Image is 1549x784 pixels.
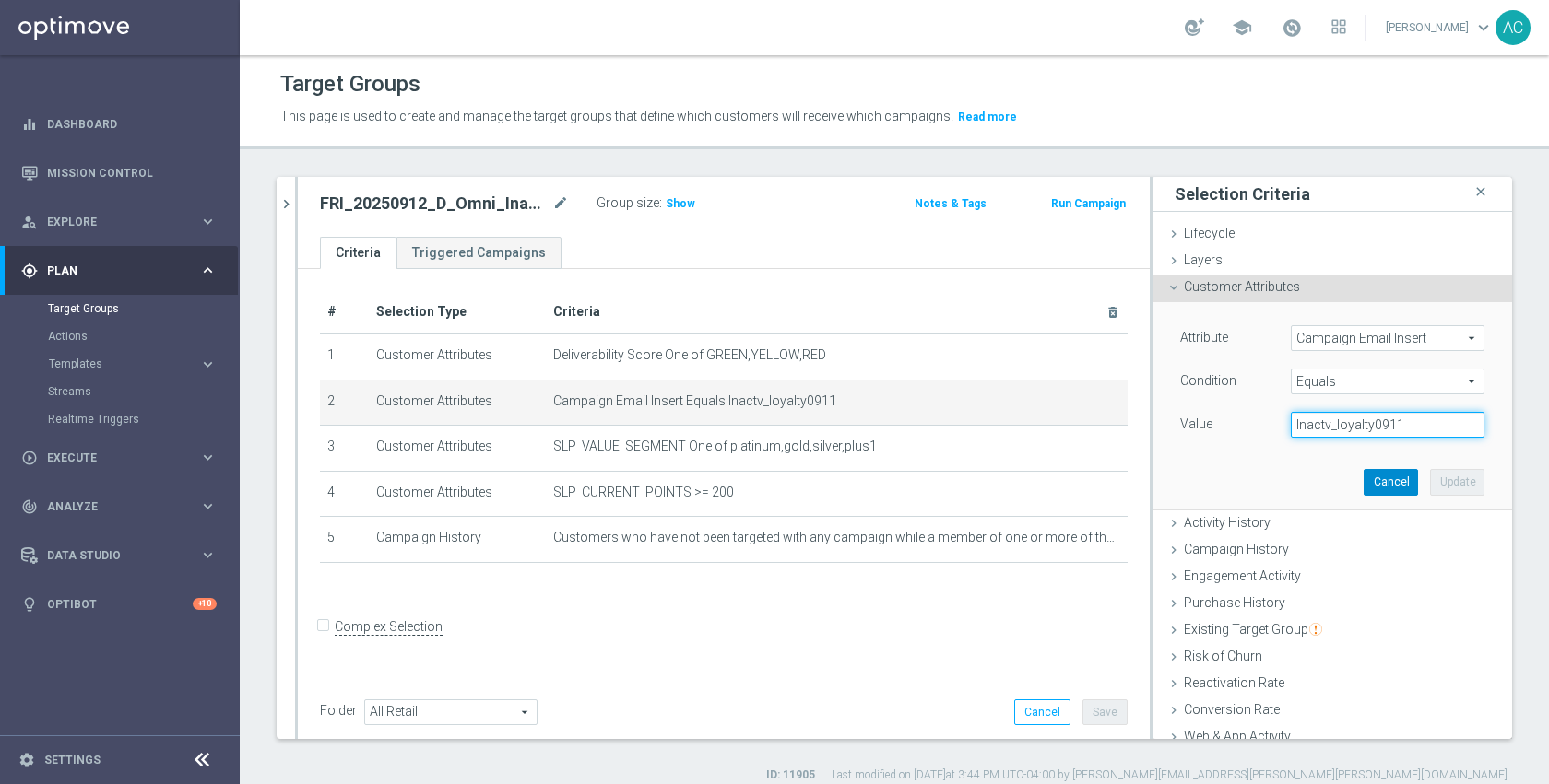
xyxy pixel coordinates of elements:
[369,380,547,426] td: Customer Attributes
[369,426,547,472] td: Customer Attributes
[21,596,38,613] i: lightbulb
[553,439,877,454] span: SLP_VALUE_SEGMENT One of platinum,gold,silver,plus1
[1180,330,1228,345] lable: Attribute
[21,148,217,197] div: Mission Control
[47,579,193,628] a: Optibot
[1184,515,1271,530] span: Activity History
[49,358,181,369] span: Templates
[20,499,218,514] div: track_changes Analyze keyboard_arrow_right
[320,426,369,472] td: 3
[20,166,218,181] button: Mission Control
[766,767,815,783] label: ID: 11905
[552,193,569,215] i: mode_edit
[1184,542,1289,556] span: Campaign History
[320,291,369,333] th: #
[48,295,238,322] div: Target Groups
[47,99,217,148] a: Dashboard
[47,265,199,276] span: Plan
[335,618,443,636] label: Complex Selection
[320,517,369,563] td: 5
[48,405,238,433] div: Realtime Triggers
[47,550,199,561] span: Data Studio
[47,501,199,512] span: Analyze
[1184,729,1291,743] span: Web & App Activity
[369,471,547,517] td: Customer Attributes
[21,214,38,230] i: person_search
[320,471,369,517] td: 4
[199,356,217,373] i: keyboard_arrow_right
[18,752,35,768] i: settings
[21,99,217,148] div: Dashboard
[21,579,217,628] div: Optibot
[44,755,101,766] a: Settings
[1184,226,1235,240] span: Lifecycle
[280,71,420,98] h1: Target Groups
[553,393,836,409] span: Campaign Email Insert Equals Inactv_loyalty0911
[396,237,562,269] a: Triggered Campaigns
[369,333,547,380] td: Customer Attributes
[21,263,38,279] i: gps_fixed
[1496,10,1531,45] div: AC
[913,193,988,214] button: Notes & Tags
[199,213,217,230] i: keyboard_arrow_right
[20,263,218,278] button: gps_fixed Plan keyboard_arrow_right
[48,357,218,371] button: Templates keyboard_arrow_right
[20,597,218,612] button: lightbulb Optibot +10
[280,109,953,123] span: This page is used to create and manage the target groups that define which customers will receive...
[199,497,217,515] i: keyboard_arrow_right
[1049,193,1128,214] button: Run Campaign
[21,450,199,466] div: Execute
[1184,595,1285,610] span: Purchase History
[320,237,396,269] a: Criteria
[553,485,734,500] span: SLP_CURRENT_POINTS >= 200
[48,378,238,405] div: Streams
[320,703,357,719] label: Folder
[48,301,192,316] a: Target Groups
[666,197,695,210] span: Show
[553,347,826,363] span: Deliverability Score One of GREEN,YELLOW,RED
[20,548,218,563] div: Data Studio keyboard_arrow_right
[199,262,217,279] i: keyboard_arrow_right
[1472,180,1490,205] i: close
[553,530,1120,545] span: Customers who have not been targeted with any campaign while a member of one or more of the 4 spe...
[1175,183,1310,205] h3: Selection Criteria
[1082,699,1128,725] button: Save
[20,117,218,132] button: equalizer Dashboard
[21,547,199,564] div: Data Studio
[369,291,547,333] th: Selection Type
[48,412,192,427] a: Realtime Triggers
[832,767,1508,783] label: Last modified on [DATE] at 3:44 PM UTC-04:00 by [PERSON_NAME][EMAIL_ADDRESS][PERSON_NAME][PERSON_...
[553,304,600,319] span: Criteria
[956,107,1019,127] button: Read more
[49,358,199,369] div: Templates
[47,216,199,228] span: Explore
[597,195,659,211] label: Group size
[1014,699,1070,725] button: Cancel
[1180,415,1212,432] label: Value
[369,517,547,563] td: Campaign History
[199,546,217,564] i: keyboard_arrow_right
[278,195,295,213] i: chevron_right
[21,498,38,515] i: track_changes
[20,215,218,229] div: person_search Explore keyboard_arrow_right
[21,263,199,279] div: Plan
[21,498,199,515] div: Analyze
[199,449,217,466] i: keyboard_arrow_right
[1184,649,1262,663] span: Risk of Churn
[47,148,217,197] a: Mission Control
[1180,373,1236,388] lable: Condition
[20,451,218,465] div: play_circle_outline Execute keyboard_arrow_right
[1364,469,1418,495] button: Cancel
[320,193,549,215] h2: FRI_20250912_D_Omni_Inactv_Accounts_45D
[1184,702,1280,717] span: Conversion Rate
[48,329,192,344] a: Actions
[320,333,369,380] td: 1
[320,380,369,426] td: 2
[21,214,199,230] div: Explore
[1184,622,1322,637] span: Existing Target Group
[48,322,238,350] div: Actions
